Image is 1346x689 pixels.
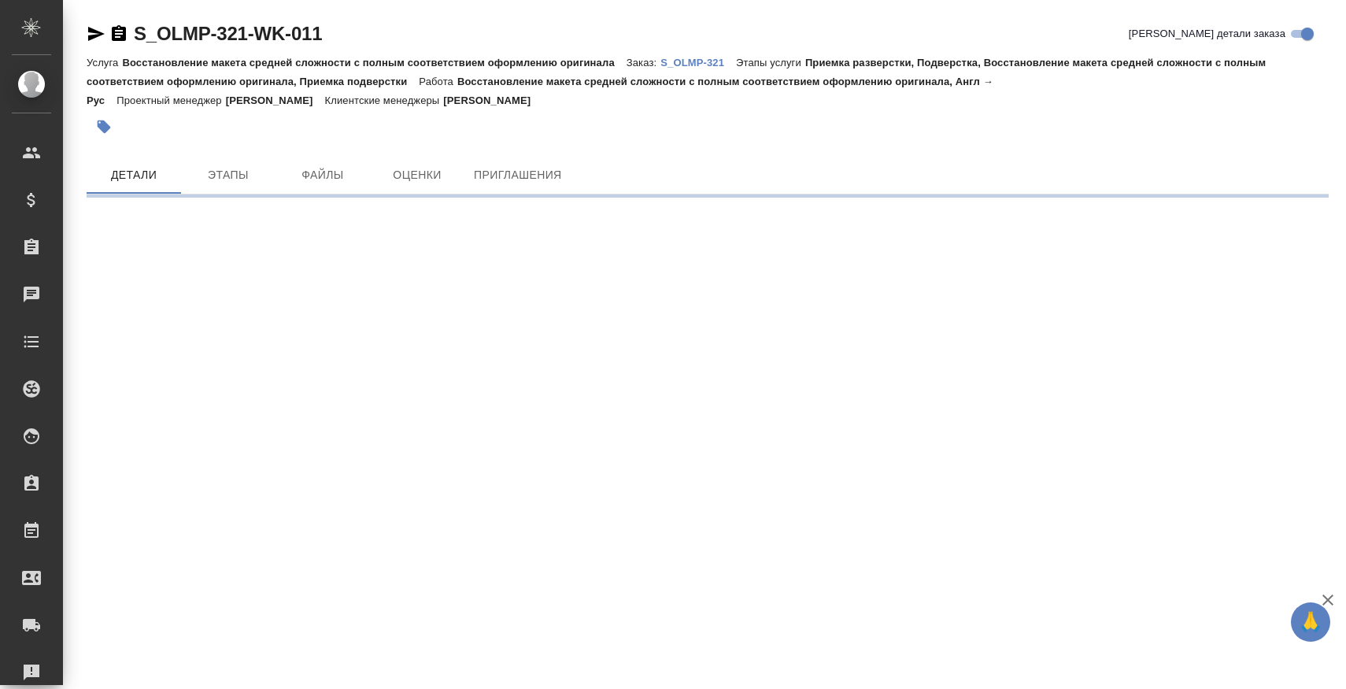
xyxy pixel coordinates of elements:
[87,57,122,69] p: Услуга
[443,94,542,106] p: [PERSON_NAME]
[660,57,736,69] p: S_OLMP-321
[474,165,562,185] span: Приглашения
[87,76,993,106] p: Восстановление макета средней сложности с полным соответствием оформлению оригинала, Англ → Рус
[96,165,172,185] span: Детали
[1291,602,1330,642] button: 🙏
[379,165,455,185] span: Оценки
[1129,26,1285,42] span: [PERSON_NAME] детали заказа
[419,76,457,87] p: Работа
[122,57,626,69] p: Восстановление макета средней сложности с полным соответствием оформлению оригинала
[87,109,121,144] button: Добавить тэг
[1297,606,1324,639] span: 🙏
[660,55,736,69] a: S_OLMP-321
[190,165,266,185] span: Этапы
[116,94,225,106] p: Проектный менеджер
[109,24,128,43] button: Скопировать ссылку
[226,94,325,106] p: [PERSON_NAME]
[736,57,805,69] p: Этапы услуги
[325,94,444,106] p: Клиентские менеджеры
[285,165,361,185] span: Файлы
[627,57,660,69] p: Заказ:
[87,24,105,43] button: Скопировать ссылку для ЯМессенджера
[134,23,322,44] a: S_OLMP-321-WK-011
